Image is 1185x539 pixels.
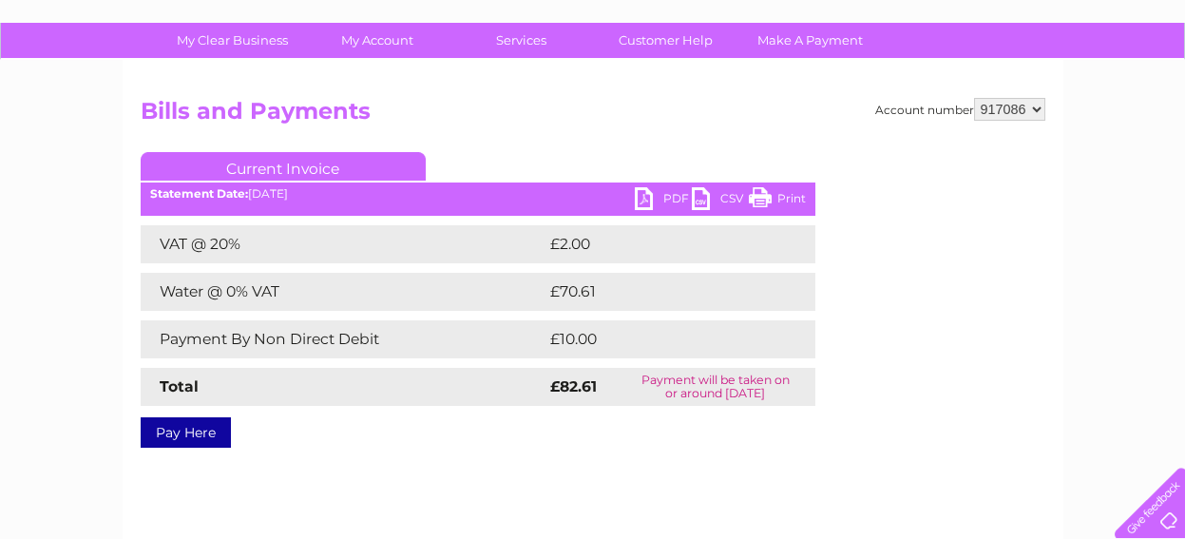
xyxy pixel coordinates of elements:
div: [DATE] [141,187,815,201]
strong: £82.61 [550,377,597,395]
a: Current Invoice [141,152,426,181]
td: £70.61 [545,273,775,311]
a: Contact [1059,81,1105,95]
td: VAT @ 20% [141,225,545,263]
img: logo.png [42,49,139,107]
div: Account number [875,98,1045,121]
strong: Total [160,377,199,395]
a: Print [749,187,806,215]
b: Statement Date: [150,186,248,201]
div: Clear Business is a trading name of Verastar Limited (registered in [GEOGRAPHIC_DATA] No. 3667643... [144,10,1042,92]
a: PDF [635,187,692,215]
h2: Bills and Payments [141,98,1045,134]
a: Water [851,81,887,95]
a: Blog [1020,81,1047,95]
td: £10.00 [545,320,776,358]
a: Log out [1122,81,1167,95]
a: Energy [898,81,940,95]
a: Make A Payment [732,23,889,58]
a: Pay Here [141,417,231,448]
a: Telecoms [951,81,1008,95]
td: Payment will be taken on or around [DATE] [616,368,815,406]
a: CSV [692,187,749,215]
td: £2.00 [545,225,772,263]
a: 0333 014 3131 [827,10,958,33]
a: Services [443,23,600,58]
a: My Account [298,23,455,58]
a: My Clear Business [154,23,311,58]
a: Customer Help [587,23,744,58]
td: Payment By Non Direct Debit [141,320,545,358]
td: Water @ 0% VAT [141,273,545,311]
